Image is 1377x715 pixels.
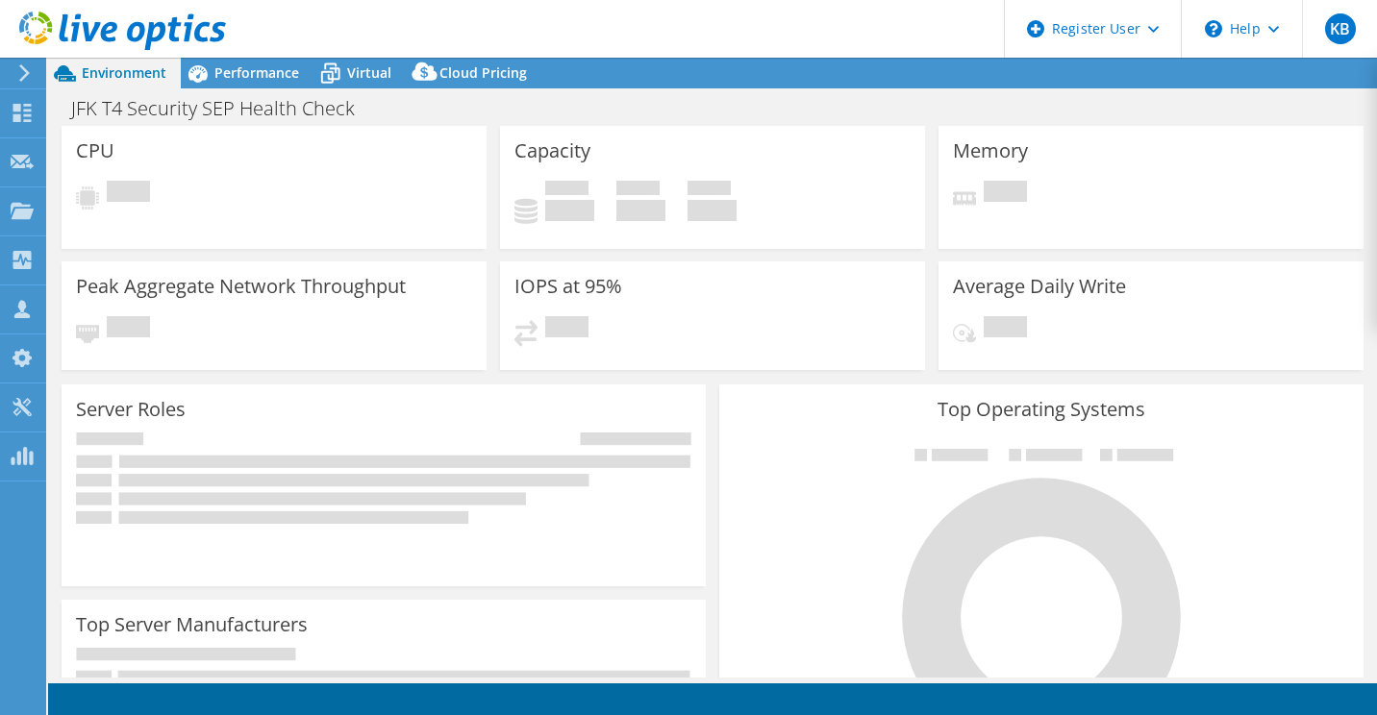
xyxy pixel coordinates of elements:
h3: Top Server Manufacturers [76,614,308,635]
h3: Memory [953,140,1028,161]
h3: Average Daily Write [953,276,1126,297]
span: Used [545,181,588,200]
span: KB [1325,13,1356,44]
span: Total [688,181,731,200]
span: Cloud Pricing [439,63,527,82]
span: Pending [984,316,1027,342]
h1: JFK T4 Security SEP Health Check [63,98,385,119]
span: Pending [984,181,1027,207]
h4: 0 GiB [688,200,737,221]
span: Free [616,181,660,200]
h3: Capacity [514,140,590,161]
h3: Peak Aggregate Network Throughput [76,276,406,297]
span: Environment [82,63,166,82]
span: Pending [107,316,150,342]
h3: Top Operating Systems [734,399,1349,420]
span: Pending [107,181,150,207]
h4: 0 GiB [616,200,665,221]
h3: IOPS at 95% [514,276,622,297]
h3: CPU [76,140,114,161]
span: Performance [214,63,299,82]
h4: 0 GiB [545,200,594,221]
svg: \n [1205,20,1222,37]
h3: Server Roles [76,399,186,420]
span: Virtual [347,63,391,82]
span: Pending [545,316,588,342]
